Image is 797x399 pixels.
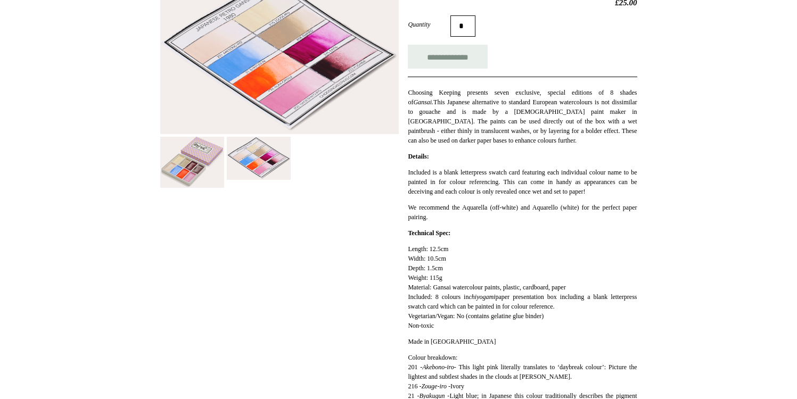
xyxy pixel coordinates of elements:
p: Choosing Keeping presents seven exclusive, special editions of 8 shades of This Japanese alternat... [408,88,637,145]
em: Gansai. [413,98,433,106]
p: Made in [GEOGRAPHIC_DATA] [408,337,637,346]
em: chiyogami [469,293,495,301]
em: Zouge-iro - [421,383,450,390]
em: Akebono-iro [422,363,454,371]
p: Length: 12.5cm Width: 10.5cm Depth: 1.5cm Weight: 115g Material: Gansai watercolour paints, plast... [408,244,637,330]
p: Included is a blank letterpress swatch card featuring each individual colour name to be painted i... [408,168,637,196]
img: Choosing Keeping Retro Watercolour Set, 1980s [227,137,291,180]
strong: Technical Spec: [408,229,450,237]
strong: Details: [408,153,429,160]
img: Choosing Keeping Retro Watercolour Set, 1980s [160,137,224,188]
label: Quantity [408,20,450,29]
p: We recommend the Aquarella (off-white) and Aquarello (white) for the perfect paper pairing. [408,203,637,222]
